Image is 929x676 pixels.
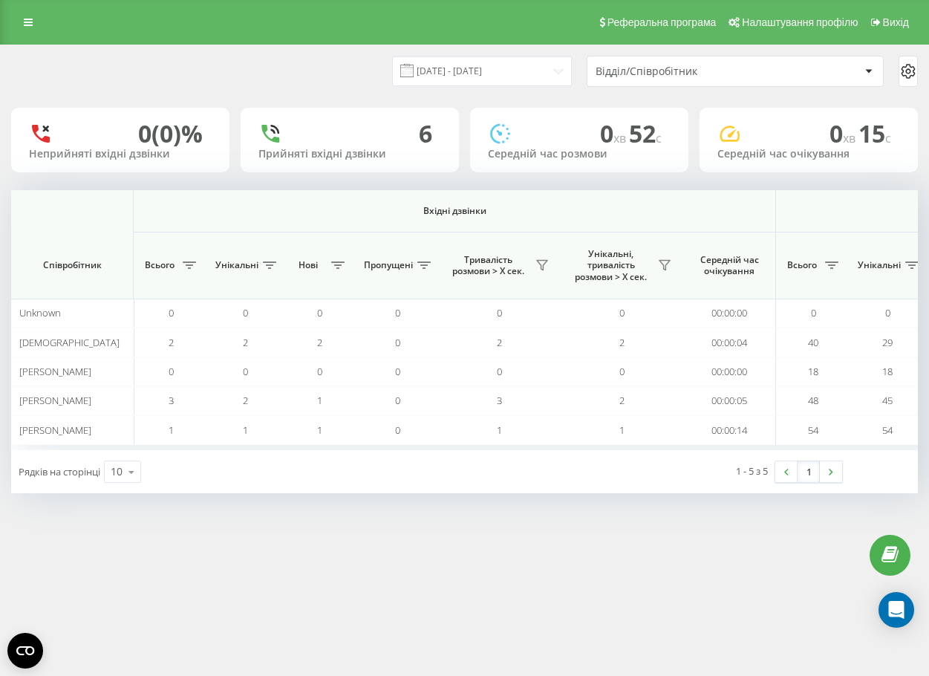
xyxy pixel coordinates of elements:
[619,336,625,349] span: 2
[811,306,816,319] span: 0
[488,148,671,160] div: Середній час розмови
[683,328,776,357] td: 00:00:04
[879,592,914,628] div: Open Intercom Messenger
[808,365,818,378] span: 18
[619,394,625,407] span: 2
[683,415,776,444] td: 00:00:14
[19,336,120,349] span: [DEMOGRAPHIC_DATA]
[882,394,893,407] span: 45
[829,117,858,149] span: 0
[808,423,818,437] span: 54
[243,394,248,407] span: 2
[243,423,248,437] span: 1
[7,633,43,669] button: Open CMP widget
[395,306,400,319] span: 0
[29,148,212,160] div: Неприйняті вхідні дзвінки
[169,306,174,319] span: 0
[885,130,891,146] span: c
[395,423,400,437] span: 0
[783,259,821,271] span: Всього
[497,394,502,407] span: 3
[568,248,653,283] span: Унікальні, тривалість розмови > Х сек.
[395,394,400,407] span: 0
[600,117,629,149] span: 0
[243,365,248,378] span: 0
[446,254,531,277] span: Тривалість розмови > Х сек.
[619,306,625,319] span: 0
[169,336,174,349] span: 2
[596,65,773,78] div: Відділ/Співробітник
[215,259,258,271] span: Унікальні
[629,117,662,149] span: 52
[883,16,909,28] span: Вихід
[111,464,123,479] div: 10
[798,461,820,482] a: 1
[395,365,400,378] span: 0
[882,423,893,437] span: 54
[736,464,768,478] div: 1 - 5 з 5
[258,148,441,160] div: Прийняті вхідні дзвінки
[607,16,717,28] span: Реферальна програма
[172,205,737,217] span: Вхідні дзвінки
[858,259,901,271] span: Унікальні
[317,394,322,407] span: 1
[683,386,776,415] td: 00:00:05
[19,394,91,407] span: [PERSON_NAME]
[364,259,413,271] span: Пропущені
[497,423,502,437] span: 1
[843,130,858,146] span: хв
[694,254,764,277] span: Середній час очікування
[742,16,858,28] span: Налаштування профілю
[419,120,432,148] div: 6
[808,394,818,407] span: 48
[169,423,174,437] span: 1
[243,306,248,319] span: 0
[317,336,322,349] span: 2
[243,336,248,349] span: 2
[169,365,174,378] span: 0
[19,306,61,319] span: Unknown
[141,259,178,271] span: Всього
[683,357,776,386] td: 00:00:00
[613,130,629,146] span: хв
[497,306,502,319] span: 0
[858,117,891,149] span: 15
[317,365,322,378] span: 0
[497,336,502,349] span: 2
[882,365,893,378] span: 18
[885,306,890,319] span: 0
[619,423,625,437] span: 1
[808,336,818,349] span: 40
[395,336,400,349] span: 0
[317,423,322,437] span: 1
[882,336,893,349] span: 29
[19,423,91,437] span: [PERSON_NAME]
[290,259,327,271] span: Нові
[683,299,776,328] td: 00:00:00
[717,148,900,160] div: Середній час очікування
[619,365,625,378] span: 0
[497,365,502,378] span: 0
[169,394,174,407] span: 3
[24,259,120,271] span: Співробітник
[317,306,322,319] span: 0
[138,120,203,148] div: 0 (0)%
[19,365,91,378] span: [PERSON_NAME]
[19,465,100,478] span: Рядків на сторінці
[656,130,662,146] span: c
